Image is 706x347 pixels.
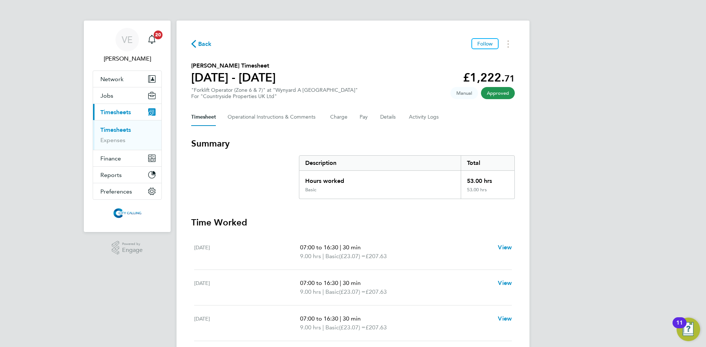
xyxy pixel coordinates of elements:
div: "Forklift Operator (Zone 6 & 7)" at "Wynyard A [GEOGRAPHIC_DATA]" [191,87,358,100]
a: VE[PERSON_NAME] [93,28,162,63]
button: Pay [360,108,368,126]
span: Preferences [100,188,132,195]
button: Network [93,71,161,87]
span: £207.63 [366,253,387,260]
button: Follow [471,38,499,49]
div: 53.00 hrs [461,187,514,199]
span: Basic [325,288,339,296]
h2: [PERSON_NAME] Timesheet [191,61,276,70]
span: 07:00 to 16:30 [300,244,338,251]
span: 07:00 to 16:30 [300,315,338,322]
div: Total [461,156,514,170]
span: Powered by [122,241,143,247]
span: 9.00 hrs [300,288,321,295]
span: (£23.07) = [339,253,366,260]
span: | [322,288,324,295]
span: | [340,244,341,251]
span: | [322,324,324,331]
span: £207.63 [366,288,387,295]
a: Expenses [100,137,125,144]
span: Back [198,40,212,48]
div: 11 [676,323,683,332]
div: Basic [305,187,316,193]
span: This timesheet has been approved. [481,87,515,99]
button: Details [380,108,397,126]
a: View [498,243,512,252]
button: Charge [330,108,348,126]
a: Go to home page [93,207,162,219]
span: Finance [100,155,121,162]
span: 20 [154,30,163,39]
button: Reports [93,167,161,183]
span: | [322,253,324,260]
div: Summary [299,155,515,199]
a: Powered byEngage [112,241,143,255]
span: Timesheets [100,109,131,116]
img: citycalling-logo-retina.png [111,207,143,219]
div: [DATE] [194,314,300,332]
span: View [498,315,512,322]
span: 30 min [343,315,361,322]
div: Description [299,156,461,170]
span: 30 min [343,244,361,251]
span: Engage [122,247,143,253]
app-decimal: £1,222. [463,71,515,84]
button: Open Resource Center, 11 new notifications [677,318,700,341]
span: 9.00 hrs [300,253,321,260]
button: Preferences [93,183,161,199]
span: Network [100,76,124,83]
button: Back [191,39,212,48]
span: | [340,279,341,286]
a: View [498,279,512,288]
div: 53.00 hrs [461,171,514,187]
button: Jobs [93,87,161,104]
button: Timesheet [191,108,216,126]
span: | [340,315,341,322]
div: Hours worked [299,171,461,187]
a: Timesheets [100,126,131,133]
span: (£23.07) = [339,288,366,295]
span: Jobs [100,92,113,99]
span: 30 min [343,279,361,286]
div: [DATE] [194,279,300,296]
span: Reports [100,171,122,178]
span: Basic [325,252,339,261]
span: View [498,279,512,286]
button: Activity Logs [409,108,440,126]
button: Timesheets Menu [502,38,515,50]
button: Timesheets [93,104,161,120]
a: 20 [145,28,159,51]
span: £207.63 [366,324,387,331]
h1: [DATE] - [DATE] [191,70,276,85]
span: (£23.07) = [339,324,366,331]
span: 71 [504,73,515,84]
a: View [498,314,512,323]
div: Timesheets [93,120,161,150]
button: Finance [93,150,161,166]
span: This timesheet was manually created. [450,87,478,99]
div: [DATE] [194,243,300,261]
span: Valeria Erdos [93,54,162,63]
h3: Summary [191,138,515,149]
div: For "Countryside Properties UK Ltd" [191,93,358,100]
span: View [498,244,512,251]
span: Follow [477,40,493,47]
h3: Time Worked [191,217,515,228]
nav: Main navigation [84,21,171,232]
span: 07:00 to 16:30 [300,279,338,286]
span: 9.00 hrs [300,324,321,331]
span: Basic [325,323,339,332]
button: Operational Instructions & Comments [228,108,318,126]
span: VE [122,35,133,44]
